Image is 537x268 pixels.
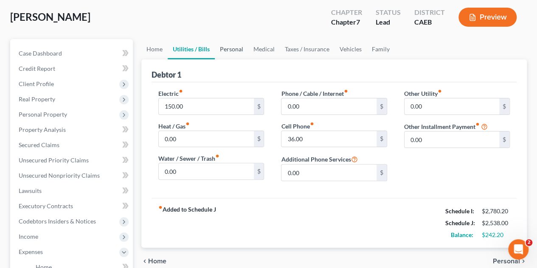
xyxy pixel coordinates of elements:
[281,131,376,147] input: --
[19,65,55,72] span: Credit Report
[19,126,66,133] span: Property Analysis
[493,258,520,265] span: Personal
[152,70,181,80] div: Debtor 1
[405,98,499,114] input: --
[158,154,219,163] label: Water / Sewer / Trash
[451,231,473,238] strong: Balance:
[356,18,360,26] span: 7
[10,11,90,23] span: [PERSON_NAME]
[19,156,89,164] span: Unsecured Priority Claims
[482,219,510,227] div: $2,538.00
[438,89,442,93] i: fiber_manual_record
[475,122,480,126] i: fiber_manual_record
[12,168,133,183] a: Unsecured Nonpriority Claims
[281,89,348,98] label: Phone / Cable / Internet
[158,205,163,209] i: fiber_manual_record
[377,131,387,147] div: $
[19,202,73,209] span: Executory Contracts
[335,39,367,59] a: Vehicles
[499,98,509,114] div: $
[141,39,168,59] a: Home
[414,8,445,17] div: District
[445,219,475,226] strong: Schedule J:
[493,258,527,265] button: Personal chevron_right
[482,207,510,215] div: $2,780.20
[458,8,517,27] button: Preview
[12,183,133,198] a: Lawsuits
[254,98,264,114] div: $
[12,198,133,214] a: Executory Contracts
[19,111,67,118] span: Personal Property
[158,89,183,98] label: Electric
[12,137,133,153] a: Secured Claims
[376,17,401,27] div: Lead
[281,154,357,164] label: Additional Phone Services
[19,95,55,103] span: Real Property
[248,39,280,59] a: Medical
[508,239,529,260] iframe: Intercom live chat
[215,154,219,158] i: fiber_manual_record
[281,165,376,181] input: --
[19,172,100,179] span: Unsecured Nonpriority Claims
[186,122,190,126] i: fiber_manual_record
[19,50,62,57] span: Case Dashboard
[19,187,42,194] span: Lawsuits
[215,39,248,59] a: Personal
[148,258,166,265] span: Home
[19,218,96,225] span: Codebtors Insiders & Notices
[12,122,133,137] a: Property Analysis
[281,98,376,114] input: --
[405,131,499,148] input: --
[482,231,510,239] div: $242.20
[19,248,43,255] span: Expenses
[331,17,362,27] div: Chapter
[12,61,133,76] a: Credit Report
[179,89,183,93] i: fiber_manual_record
[377,165,387,181] div: $
[254,163,264,179] div: $
[159,131,253,147] input: --
[377,98,387,114] div: $
[499,131,509,148] div: $
[19,141,59,148] span: Secured Claims
[168,39,215,59] a: Utilities / Bills
[520,258,527,265] i: chevron_right
[280,39,335,59] a: Taxes / Insurance
[12,46,133,61] a: Case Dashboard
[159,98,253,114] input: --
[343,89,348,93] i: fiber_manual_record
[526,239,532,246] span: 2
[404,89,442,98] label: Other Utility
[19,233,38,240] span: Income
[159,163,253,179] input: --
[376,8,401,17] div: Status
[158,122,190,131] label: Heat / Gas
[158,205,216,241] strong: Added to Schedule J
[445,207,474,215] strong: Schedule I:
[254,131,264,147] div: $
[367,39,395,59] a: Family
[414,17,445,27] div: CAEB
[309,122,314,126] i: fiber_manual_record
[141,258,148,265] i: chevron_left
[331,8,362,17] div: Chapter
[281,122,314,131] label: Cell Phone
[141,258,166,265] button: chevron_left Home
[12,153,133,168] a: Unsecured Priority Claims
[19,80,54,87] span: Client Profile
[404,122,480,131] label: Other Installment Payment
